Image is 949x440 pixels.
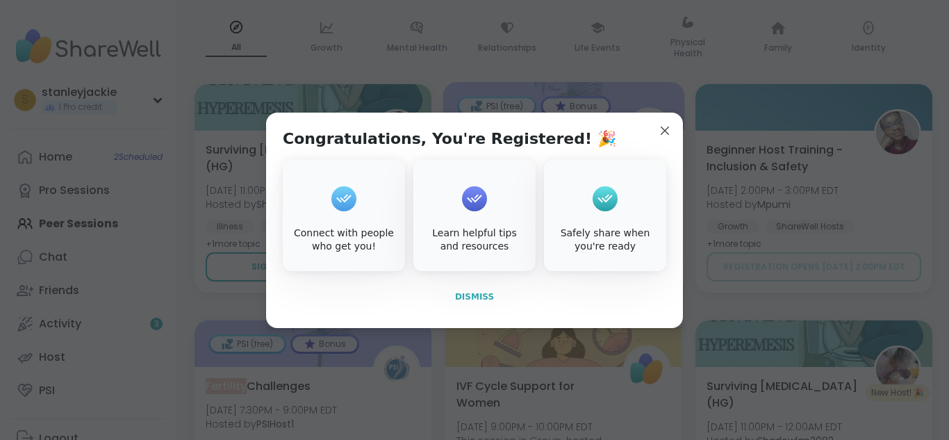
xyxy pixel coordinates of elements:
span: Dismiss [455,292,494,302]
div: Learn helpful tips and resources [416,227,533,254]
button: Dismiss [283,282,666,311]
div: Connect with people who get you! [286,227,402,254]
div: Safely share when you're ready [547,227,663,254]
h1: Congratulations, You're Registered! 🎉 [283,129,616,149]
